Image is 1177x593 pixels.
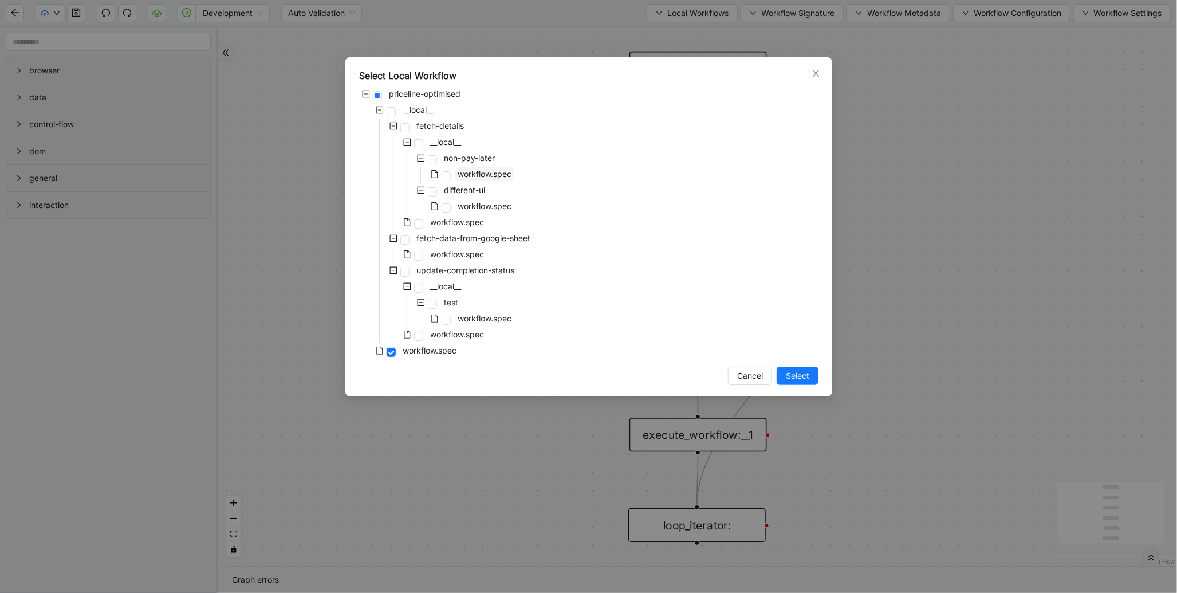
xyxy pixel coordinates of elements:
span: file [403,250,411,258]
span: non-pay-later [442,151,497,165]
span: file [431,202,439,210]
span: Cancel [737,370,763,382]
span: different-ui [444,185,485,195]
span: priceline-optimised [387,87,463,101]
span: workflow.spec [455,167,514,181]
button: Select [777,367,818,385]
div: Select Local Workflow [359,69,818,83]
span: fetch-data-from-google-sheet [414,231,533,245]
span: workflow.spec [428,248,486,261]
span: workflow.spec [428,215,486,229]
span: workflow.spec [403,345,456,355]
span: fetch-data-from-google-sheet [416,233,530,243]
span: file [403,218,411,226]
span: fetch-details [416,121,464,131]
span: workflow.spec [458,313,511,323]
span: workflow.spec [430,249,484,259]
span: __local__ [428,280,463,293]
span: minus-square [389,266,397,274]
span: minus-square [389,234,397,242]
span: update-completion-status [414,264,517,277]
span: minus-square [417,154,425,162]
span: minus-square [362,90,370,98]
span: fetch-details [414,119,466,133]
span: priceline-optimised [389,89,460,99]
span: workflow.spec [458,201,511,211]
span: workflow.spec [430,329,484,339]
span: minus-square [417,299,425,307]
span: different-ui [442,183,487,197]
span: __local__ [430,281,461,291]
span: minus-square [403,282,411,290]
span: __local__ [403,105,434,115]
span: Select [786,370,809,382]
span: minus-square [389,122,397,130]
span: test [444,297,458,307]
span: workflow.spec [430,217,484,227]
span: file [431,170,439,178]
span: workflow.spec [455,312,514,325]
span: __local__ [430,137,461,147]
span: update-completion-status [416,265,514,275]
span: file [431,315,439,323]
button: Close [810,67,822,80]
span: workflow.spec [458,169,511,179]
span: minus-square [403,138,411,146]
span: __local__ [400,103,436,117]
button: Cancel [728,367,772,385]
span: workflow.spec [400,344,459,358]
span: workflow.spec [455,199,514,213]
span: minus-square [376,106,384,114]
span: workflow.spec [428,328,486,341]
span: non-pay-later [444,153,495,163]
span: close [812,69,821,78]
span: test [442,296,460,309]
span: __local__ [428,135,463,149]
span: file [403,331,411,339]
span: minus-square [417,186,425,194]
span: file [376,347,384,355]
